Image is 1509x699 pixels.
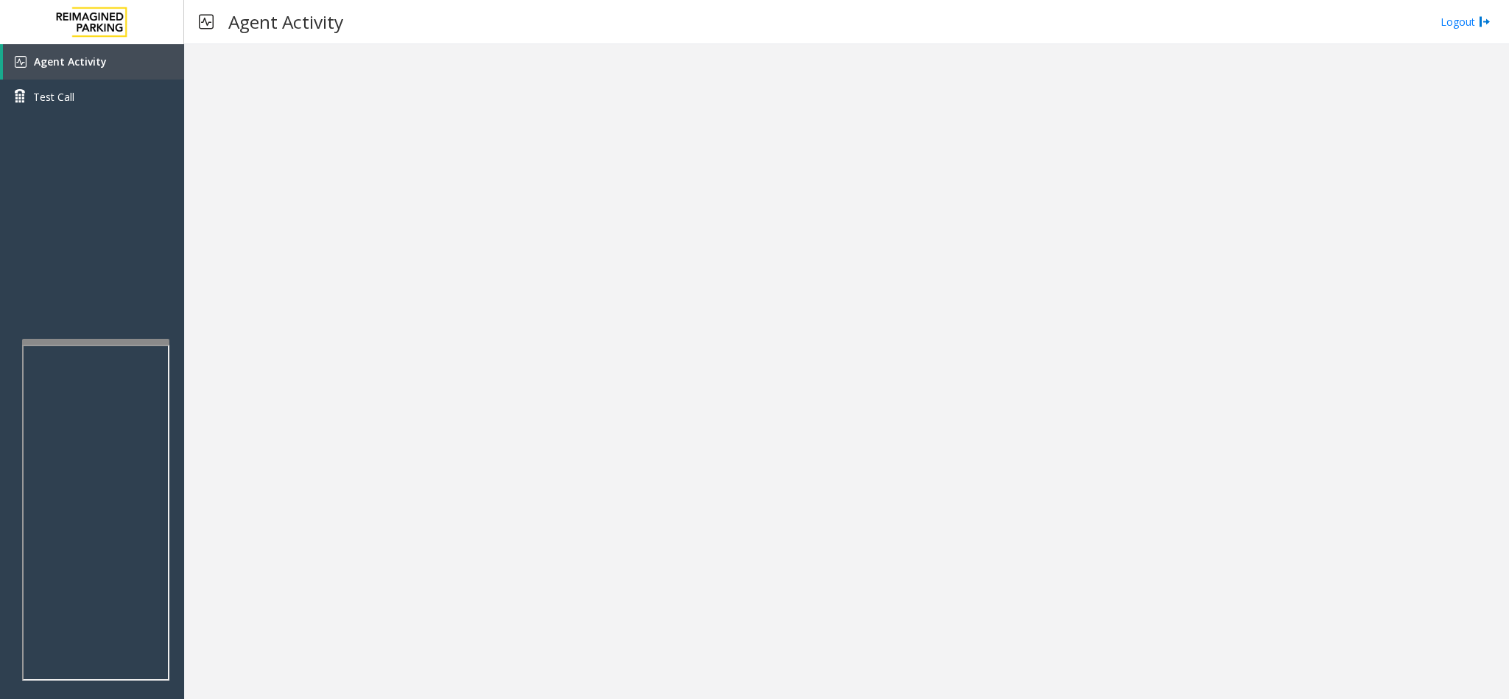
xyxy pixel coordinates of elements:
h3: Agent Activity [221,4,351,40]
a: Logout [1441,14,1491,29]
span: Agent Activity [34,55,107,69]
img: logout [1479,14,1491,29]
a: Agent Activity [3,44,184,80]
img: 'icon' [15,56,27,68]
img: pageIcon [199,4,214,40]
span: Test Call [33,89,74,105]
